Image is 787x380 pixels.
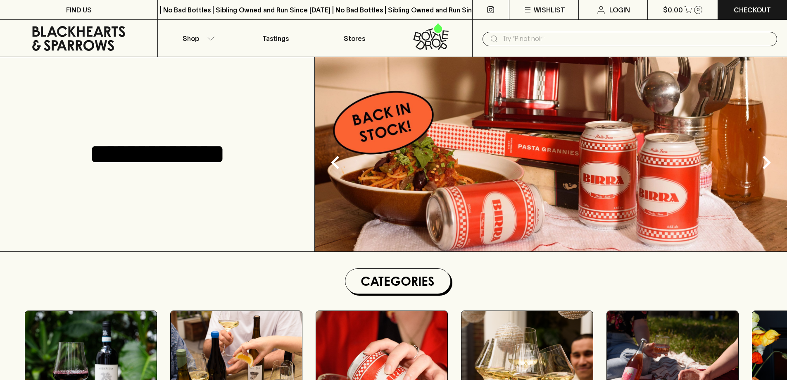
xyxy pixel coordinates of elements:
[609,5,630,15] p: Login
[183,33,199,43] p: Shop
[697,7,700,12] p: 0
[349,272,447,290] h1: Categories
[750,146,783,179] button: Next
[663,5,683,15] p: $0.00
[534,5,565,15] p: Wishlist
[315,57,787,251] img: optimise
[236,20,315,57] a: Tastings
[158,20,236,57] button: Shop
[502,32,770,45] input: Try "Pinot noir"
[262,33,289,43] p: Tastings
[319,146,352,179] button: Previous
[734,5,771,15] p: Checkout
[315,20,394,57] a: Stores
[66,5,92,15] p: FIND US
[344,33,365,43] p: Stores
